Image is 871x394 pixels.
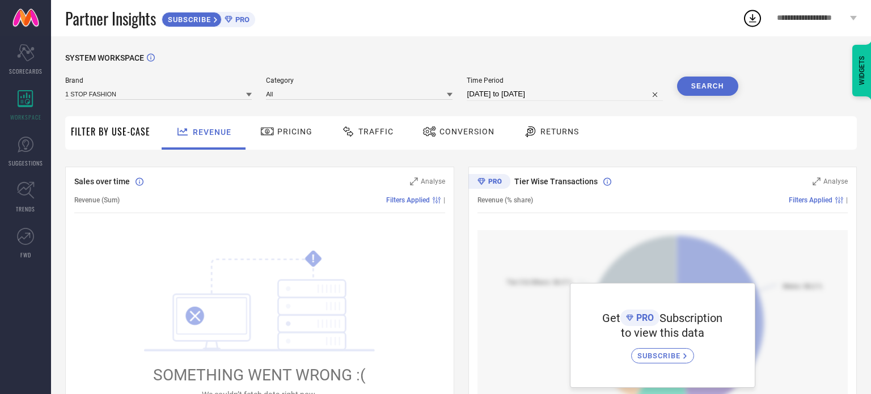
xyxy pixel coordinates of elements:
[16,205,35,213] span: TRENDS
[74,196,120,204] span: Revenue (Sum)
[162,15,214,24] span: SUBSCRIBE
[410,177,418,185] svg: Zoom
[358,127,394,136] span: Traffic
[443,196,445,204] span: |
[266,77,453,84] span: Category
[65,53,144,62] span: SYSTEM WORKSPACE
[637,351,683,360] span: SUBSCRIBE
[659,311,722,325] span: Subscription
[468,174,510,191] div: Premium
[621,326,704,340] span: to view this data
[789,196,832,204] span: Filters Applied
[162,9,255,27] a: SUBSCRIBEPRO
[846,196,848,204] span: |
[540,127,579,136] span: Returns
[74,177,130,186] span: Sales over time
[232,15,250,24] span: PRO
[10,113,41,121] span: WORKSPACE
[421,177,445,185] span: Analyse
[386,196,430,204] span: Filters Applied
[193,128,231,137] span: Revenue
[312,252,315,265] tspan: !
[153,366,366,384] span: SOMETHING WENT WRONG :(
[65,7,156,30] span: Partner Insights
[439,127,494,136] span: Conversion
[514,177,598,186] span: Tier Wise Transactions
[602,311,620,325] span: Get
[631,340,694,363] a: SUBSCRIBE
[677,77,738,96] button: Search
[633,312,654,323] span: PRO
[823,177,848,185] span: Analyse
[467,87,662,101] input: Select time period
[277,127,312,136] span: Pricing
[9,159,43,167] span: SUGGESTIONS
[467,77,662,84] span: Time Period
[742,8,763,28] div: Open download list
[71,125,150,138] span: Filter By Use-Case
[9,67,43,75] span: SCORECARDS
[477,196,533,204] span: Revenue (% share)
[20,251,31,259] span: FWD
[813,177,821,185] svg: Zoom
[65,77,252,84] span: Brand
